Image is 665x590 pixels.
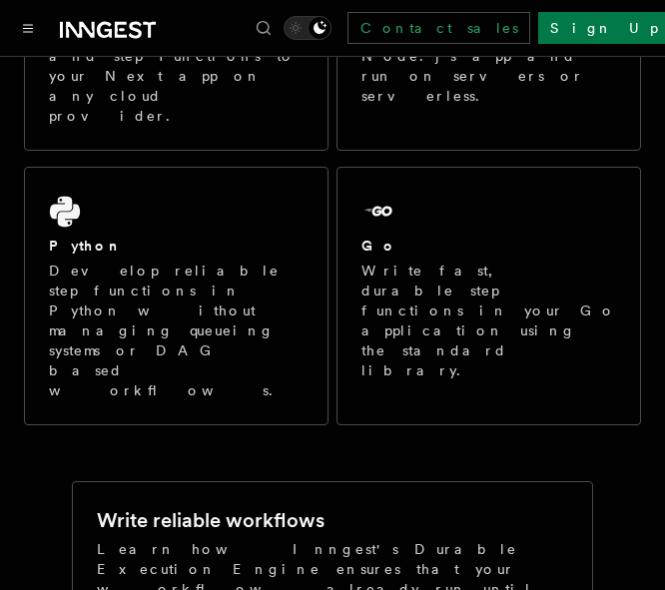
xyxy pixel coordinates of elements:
h2: Write reliable workflows [97,506,325,534]
a: Contact sales [347,12,530,44]
p: Develop reliable step functions in Python without managing queueing systems or DAG based workflows. [49,261,304,400]
a: PythonDevelop reliable step functions in Python without managing queueing systems or DAG based wo... [24,167,329,425]
button: Find something... [252,16,276,40]
button: Toggle navigation [16,16,40,40]
button: Toggle dark mode [284,16,332,40]
h2: Python [49,236,123,256]
p: Add queueing, events, crons, and step functions to your Next app on any cloud provider. [49,6,304,126]
p: Write fast, durable step functions in your Go application using the standard library. [361,261,616,380]
a: GoWrite fast, durable step functions in your Go application using the standard library. [336,167,641,425]
h2: Go [361,236,397,256]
